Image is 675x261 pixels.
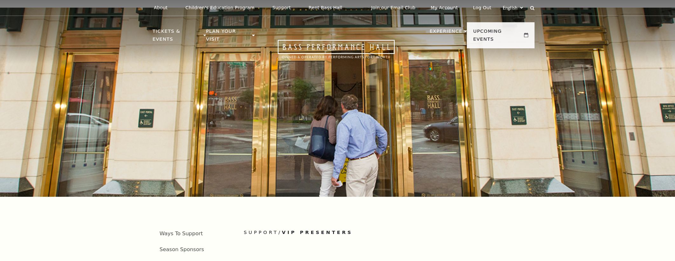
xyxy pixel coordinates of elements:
[244,230,278,235] span: Support
[244,229,535,237] p: /
[473,27,522,47] p: Upcoming Events
[430,27,462,39] p: Experience
[160,230,203,237] a: Ways To Support
[160,246,204,252] a: Season Sponsors
[206,27,250,47] p: Plan Your Visit
[153,27,202,47] p: Tickets & Events
[501,5,524,11] select: Select:
[185,5,255,10] p: Children's Education Program
[272,5,291,10] p: Support
[154,5,167,10] p: About
[282,230,353,235] span: VIP Presenters
[309,5,342,10] p: Rent Bass Hall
